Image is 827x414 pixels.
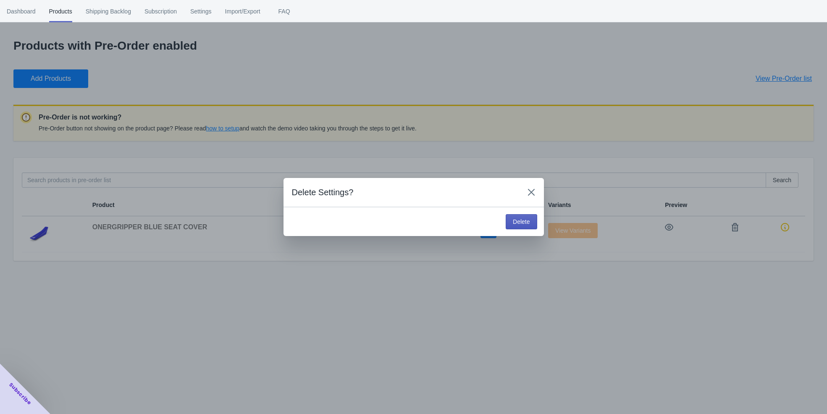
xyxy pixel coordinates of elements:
span: Products [49,0,72,22]
button: Delete [506,214,537,229]
span: Settings [190,0,212,22]
span: Import/Export [225,0,260,22]
span: Subscription [144,0,177,22]
span: Delete [513,218,530,225]
span: Dashboard [7,0,36,22]
button: Close [524,185,539,200]
h2: Delete Settings? [292,186,515,198]
span: Shipping Backlog [86,0,131,22]
span: Subscribe [8,381,33,406]
span: FAQ [274,0,295,22]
